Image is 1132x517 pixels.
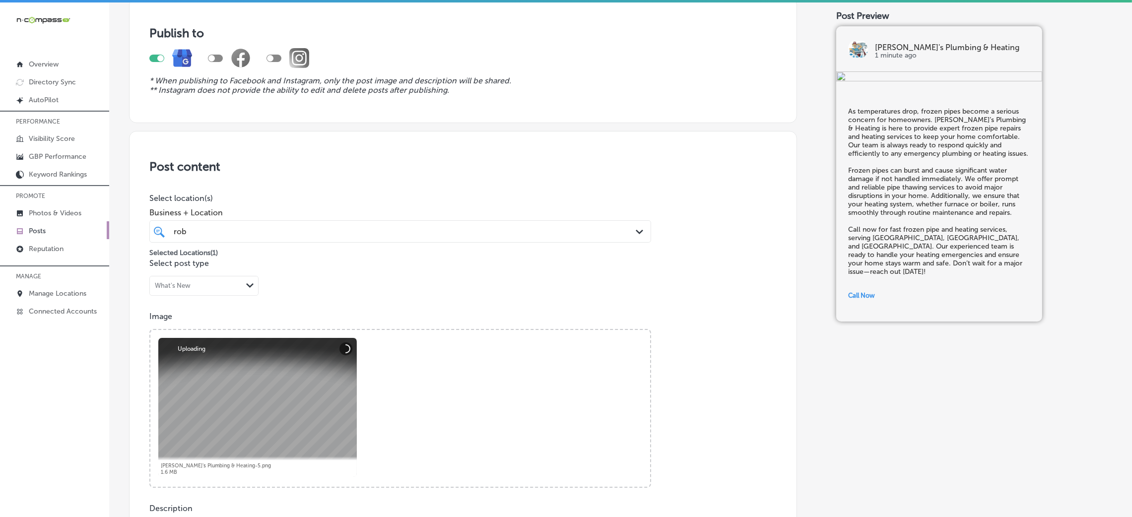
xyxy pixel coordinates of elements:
div: What's New [155,282,191,290]
img: add0d9c7-0214-4f0e-9a2a-2f6079955802 [836,71,1042,83]
p: Select location(s) [149,194,651,203]
p: AutoPilot [29,96,59,104]
p: Overview [29,60,59,68]
p: 1 minute ago [875,52,1030,60]
div: Post Preview [836,10,1112,21]
label: Description [149,504,193,513]
span: Business + Location [149,208,651,217]
p: Directory Sync [29,78,76,86]
p: Connected Accounts [29,307,97,316]
p: Image [149,312,777,321]
p: Select post type [149,258,777,268]
i: * When publishing to Facebook and Instagram, only the post image and description will be shared. [149,76,511,85]
i: ** Instagram does not provide the ability to edit and delete posts after publishing. [149,85,449,95]
p: Keyword Rankings [29,170,87,179]
p: GBP Performance [29,152,86,161]
h5: As temperatures drop, frozen pipes become a serious concern for homeowners. [PERSON_NAME]’s Plumb... [848,107,1030,276]
p: [PERSON_NAME]'s Plumbing & Heating [875,44,1030,52]
span: Call Now [848,292,875,299]
p: Selected Locations ( 1 ) [149,245,218,257]
p: Photos & Videos [29,209,81,217]
p: Manage Locations [29,289,86,298]
h3: Publish to [149,26,777,40]
h3: Post content [149,159,777,174]
a: Powered by PQINA [150,330,221,339]
p: Reputation [29,245,64,253]
img: logo [848,39,868,59]
img: 660ab0bf-5cc7-4cb8-ba1c-48b5ae0f18e60NCTV_CLogo_TV_Black_-500x88.png [16,15,70,25]
p: Visibility Score [29,134,75,143]
p: Posts [29,227,46,235]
